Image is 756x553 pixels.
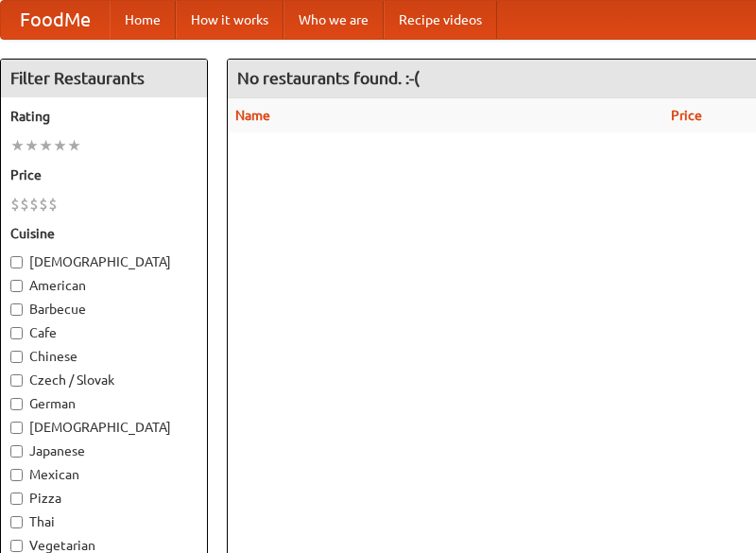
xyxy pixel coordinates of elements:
input: Chinese [10,351,23,363]
li: $ [20,194,29,215]
a: Price [671,108,702,123]
a: FoodMe [1,1,110,39]
a: Name [235,108,270,123]
input: Czech / Slovak [10,374,23,387]
h4: Filter Restaurants [1,60,207,97]
li: $ [10,194,20,215]
label: German [10,394,198,413]
li: $ [39,194,48,215]
h5: Rating [10,107,198,126]
input: Cafe [10,327,23,339]
label: Pizza [10,489,198,508]
input: Vegetarian [10,540,23,552]
input: Pizza [10,493,23,505]
h5: Cuisine [10,224,198,243]
label: Barbecue [10,300,198,319]
label: Mexican [10,465,198,484]
li: ★ [67,135,81,156]
li: $ [29,194,39,215]
a: Who we are [283,1,384,39]
a: How it works [176,1,283,39]
li: ★ [53,135,67,156]
input: [DEMOGRAPHIC_DATA] [10,422,23,434]
label: Cafe [10,323,198,342]
label: Chinese [10,347,198,366]
h5: Price [10,165,198,184]
li: ★ [25,135,39,156]
input: American [10,280,23,292]
input: Thai [10,516,23,528]
ng-pluralize: No restaurants found. :-( [237,69,420,87]
a: Home [110,1,176,39]
label: Czech / Slovak [10,371,198,389]
label: Japanese [10,441,198,460]
label: American [10,276,198,295]
input: Mexican [10,469,23,481]
li: $ [48,194,58,215]
li: ★ [39,135,53,156]
a: Recipe videos [384,1,497,39]
input: German [10,398,23,410]
li: ★ [10,135,25,156]
input: Barbecue [10,303,23,316]
label: Thai [10,512,198,531]
input: [DEMOGRAPHIC_DATA] [10,256,23,268]
label: [DEMOGRAPHIC_DATA] [10,418,198,437]
input: Japanese [10,445,23,458]
label: [DEMOGRAPHIC_DATA] [10,252,198,271]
